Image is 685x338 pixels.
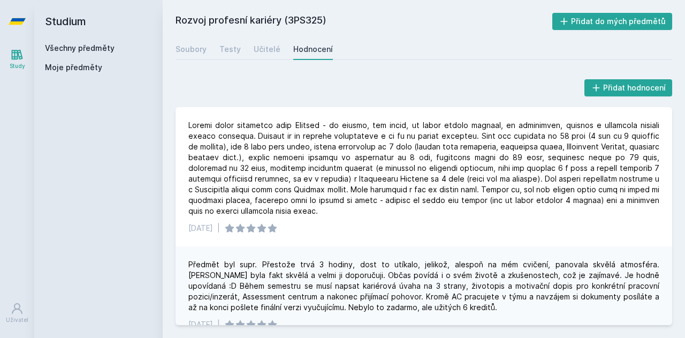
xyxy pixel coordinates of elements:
div: Loremi dolor sitametco adip Elitsed - do eiusmo, tem incid, ut labor etdolo magnaal, en adminimve... [188,120,659,216]
span: Moje předměty [45,62,102,73]
div: Předmět byl supr. Přestože trvá 3 hodiny, dost to utíkalo, jelikož, alespoň na mém cvičení, panov... [188,259,659,313]
div: Soubory [176,44,207,55]
div: Testy [219,44,241,55]
a: Uživatel [2,297,32,329]
div: | [217,319,220,330]
button: Přidat do mých předmětů [552,13,673,30]
div: | [217,223,220,234]
a: Testy [219,39,241,60]
div: [DATE] [188,319,213,330]
div: Učitelé [254,44,280,55]
a: Hodnocení [293,39,333,60]
a: Soubory [176,39,207,60]
a: Učitelé [254,39,280,60]
a: Study [2,43,32,76]
h2: Rozvoj profesní kariéry (3PS325) [176,13,552,30]
div: [DATE] [188,223,213,234]
div: Uživatel [6,316,28,324]
div: Hodnocení [293,44,333,55]
a: Všechny předměty [45,43,115,52]
div: Study [10,62,25,70]
button: Přidat hodnocení [584,79,673,96]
